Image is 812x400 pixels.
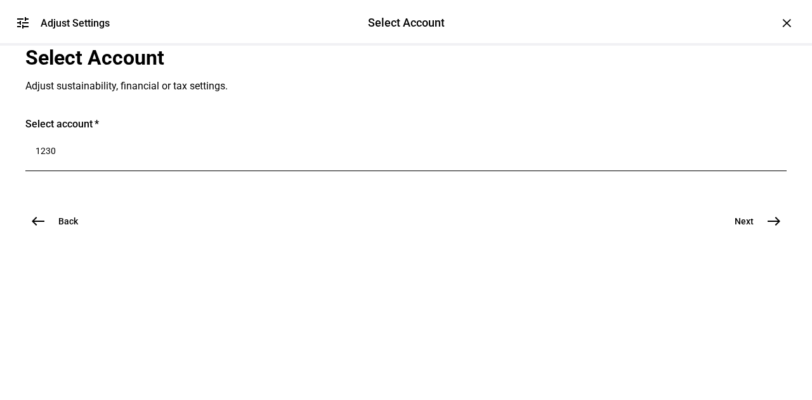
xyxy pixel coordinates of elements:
span: Back [58,215,78,228]
div: Adjust sustainability, financial or tax settings. [25,80,596,93]
mat-icon: west [30,214,46,229]
div: Select Account [368,15,445,31]
mat-icon: east [766,214,782,229]
span: Next [735,215,754,228]
div: × [776,13,797,33]
mat-icon: tune [15,15,30,30]
div: Select Account [25,46,596,70]
div: Adjust Settings [41,17,110,29]
div: Select account [25,118,787,131]
button: Next [719,209,787,234]
button: Back [25,209,93,234]
input: Number [36,146,776,156]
